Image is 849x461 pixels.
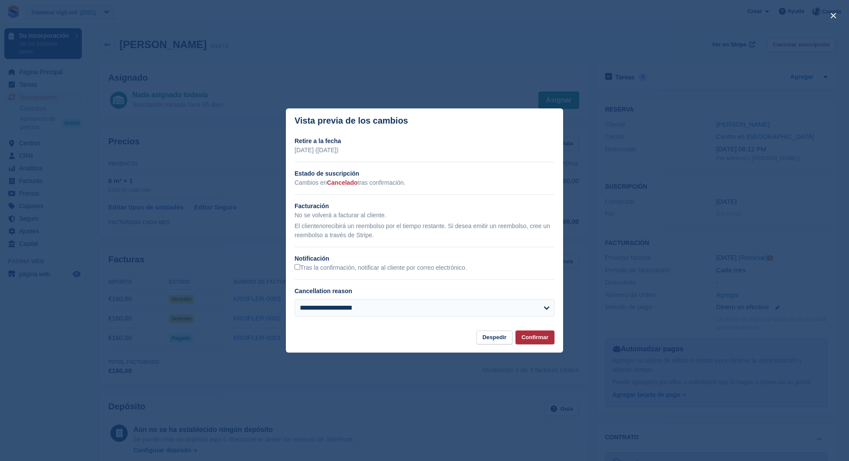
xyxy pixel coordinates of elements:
p: Cambios en tras confirmación. [295,178,554,187]
button: Despedir [476,330,513,345]
button: Confirmar [515,330,554,345]
p: El cliente recibirá un reembolso por el tiempo restante. Si desea emitir un reembolso, cree un re... [295,222,554,240]
p: [DATE] ([DATE]) [295,146,554,155]
h2: Retire a la fecha [295,137,554,146]
h2: Facturación [295,202,554,211]
span: Cancelado [327,179,358,186]
h2: Notificación [295,254,554,263]
label: Cancellation reason [295,288,352,294]
h2: Estado de suscripción [295,169,554,178]
em: no [319,222,326,229]
button: close [826,9,840,23]
input: Tras la confirmación, notificar al cliente por correo electrónico. [295,264,300,270]
label: Tras la confirmación, notificar al cliente por correo electrónico. [295,264,467,272]
p: Vista previa de los cambios [295,116,408,126]
p: No se volverá a facturar al cliente. [295,211,554,220]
